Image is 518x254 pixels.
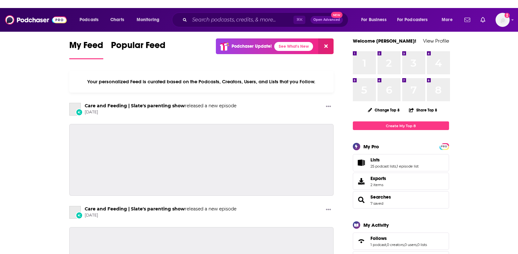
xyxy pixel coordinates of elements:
svg: Email not verified [505,13,510,18]
span: Follows [353,233,449,250]
span: , [386,242,387,247]
a: Lists [355,158,368,167]
p: Podchaser Update! [232,44,272,49]
a: Care and Feeding | Slate's parenting show [69,103,81,116]
span: [DATE] [85,110,236,115]
a: Charts [106,15,128,25]
span: , [396,164,397,168]
button: Show More Button [323,206,334,214]
a: 0 lists [417,242,427,247]
a: Searches [355,195,368,204]
button: Share Top 8 [409,104,437,116]
button: open menu [357,15,395,25]
a: Create My Top 8 [353,121,449,130]
h3: released a new episode [85,103,236,109]
span: , [404,242,404,247]
a: Show notifications dropdown [478,14,488,25]
div: Your personalized Feed is curated based on the Podcasts, Creators, Users, and Lists that you Follow. [69,71,334,93]
span: Open Advanced [313,18,340,21]
span: Searches [353,191,449,209]
span: Lists [370,157,380,163]
button: Change Top 8 [364,106,404,114]
input: Search podcasts, credits, & more... [190,15,293,25]
a: 25 podcast lists [370,164,396,168]
span: For Podcasters [397,15,428,24]
button: Show profile menu [496,13,510,27]
button: open menu [132,15,168,25]
button: Show More Button [323,103,334,111]
span: Exports [370,176,386,181]
a: Welcome [PERSON_NAME]! [353,38,416,44]
button: open menu [75,15,107,25]
h3: released a new episode [85,206,236,212]
span: My Feed [69,40,103,54]
a: Show notifications dropdown [462,14,473,25]
a: Searches [370,194,391,200]
a: 1 podcast [370,242,386,247]
a: 0 users [404,242,417,247]
span: ⌘ K [293,16,305,24]
a: PRO [440,144,448,149]
span: For Business [361,15,386,24]
img: User Profile [496,13,510,27]
div: My Activity [363,222,389,228]
div: New Episode [76,109,83,116]
button: open menu [393,15,437,25]
span: New [331,12,343,18]
span: Logged in as dresnic [496,13,510,27]
span: [DATE] [85,213,236,218]
span: Lists [353,154,449,171]
img: Podchaser - Follow, Share and Rate Podcasts [5,14,67,26]
a: See What's New [274,42,313,51]
span: Follows [370,235,387,241]
a: Lists [370,157,419,163]
a: Popular Feed [111,40,166,59]
a: 1 episode list [397,164,419,168]
a: Follows [355,237,368,246]
span: Popular Feed [111,40,166,54]
button: Open AdvancedNew [310,16,343,24]
div: My Pro [363,143,379,150]
a: Exports [353,173,449,190]
span: 2 items [370,183,386,187]
div: New Episode [76,212,83,219]
a: Care and Feeding | Slate's parenting show [85,206,185,212]
a: My Feed [69,40,103,59]
span: Monitoring [137,15,159,24]
a: 7 saved [370,201,383,206]
a: Care and Feeding | Slate's parenting show [69,206,81,219]
button: open menu [437,15,461,25]
a: Follows [370,235,427,241]
div: Search podcasts, credits, & more... [178,12,354,27]
span: More [442,15,453,24]
a: View Profile [423,38,449,44]
a: Care and Feeding | Slate's parenting show [85,103,185,109]
span: Charts [110,15,124,24]
a: 0 creators [387,242,404,247]
span: Exports [355,177,368,186]
span: Podcasts [80,15,98,24]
